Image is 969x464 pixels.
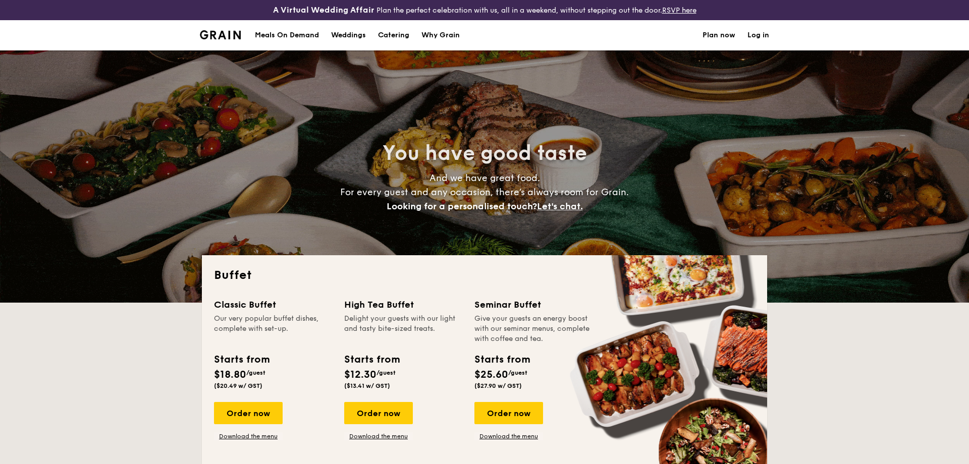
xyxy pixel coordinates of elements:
a: Log in [747,20,769,50]
a: Plan now [703,20,735,50]
h4: A Virtual Wedding Affair [273,4,374,16]
span: Let's chat. [537,201,583,212]
span: ($20.49 w/ GST) [214,382,262,389]
div: Why Grain [421,20,460,50]
a: Catering [372,20,415,50]
a: Why Grain [415,20,466,50]
div: Starts from [214,352,269,367]
a: Download the menu [214,432,283,440]
div: Weddings [331,20,366,50]
div: High Tea Buffet [344,298,462,312]
a: Weddings [325,20,372,50]
div: Starts from [474,352,529,367]
div: Starts from [344,352,399,367]
span: And we have great food. For every guest and any occasion, there’s always room for Grain. [340,172,629,212]
h1: Catering [378,20,409,50]
div: Order now [474,402,543,424]
span: /guest [508,369,527,376]
div: Delight your guests with our light and tasty bite-sized treats. [344,314,462,344]
div: Order now [214,402,283,424]
div: Classic Buffet [214,298,332,312]
a: RSVP here [662,6,696,15]
span: $18.80 [214,369,246,381]
div: Meals On Demand [255,20,319,50]
a: Download the menu [474,432,543,440]
span: /guest [246,369,265,376]
a: Logotype [200,30,241,39]
a: Download the menu [344,432,413,440]
span: You have good taste [383,141,587,165]
div: Plan the perfect celebration with us, all in a weekend, without stepping out the door. [194,4,775,16]
span: ($27.90 w/ GST) [474,382,522,389]
span: /guest [376,369,396,376]
img: Grain [200,30,241,39]
div: Our very popular buffet dishes, complete with set-up. [214,314,332,344]
span: $25.60 [474,369,508,381]
div: Order now [344,402,413,424]
div: Seminar Buffet [474,298,593,312]
a: Meals On Demand [249,20,325,50]
span: $12.30 [344,369,376,381]
h2: Buffet [214,267,755,283]
div: Give your guests an energy boost with our seminar menus, complete with coffee and tea. [474,314,593,344]
span: Looking for a personalised touch? [387,201,537,212]
span: ($13.41 w/ GST) [344,382,390,389]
